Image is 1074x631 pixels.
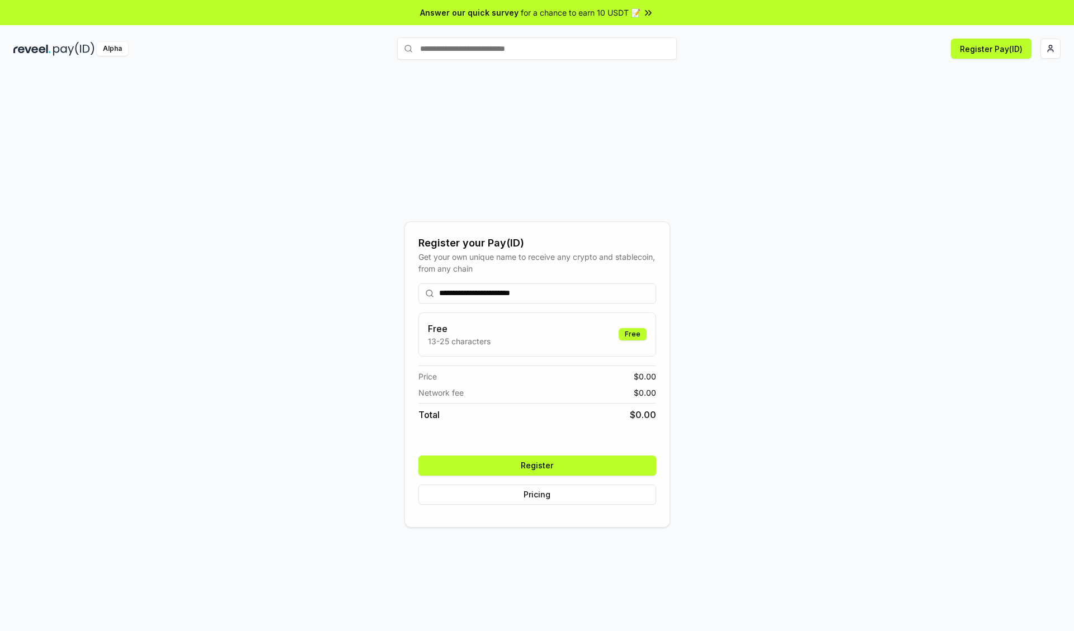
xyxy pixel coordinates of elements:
[97,42,128,56] div: Alpha
[418,387,464,398] span: Network fee
[53,42,95,56] img: pay_id
[418,456,656,476] button: Register
[634,371,656,382] span: $ 0.00
[951,39,1031,59] button: Register Pay(ID)
[418,371,437,382] span: Price
[418,251,656,274] div: Get your own unique name to receive any crypto and stablecoin, from any chain
[634,387,656,398] span: $ 0.00
[418,485,656,505] button: Pricing
[630,408,656,421] span: $ 0.00
[13,42,51,56] img: reveel_dark
[428,335,491,347] p: 13-25 characters
[619,328,647,340] div: Free
[420,7,519,18] span: Answer our quick survey
[418,408,440,421] span: Total
[521,7,640,18] span: for a chance to earn 10 USDT 📝
[418,235,656,251] div: Register your Pay(ID)
[428,322,491,335] h3: Free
